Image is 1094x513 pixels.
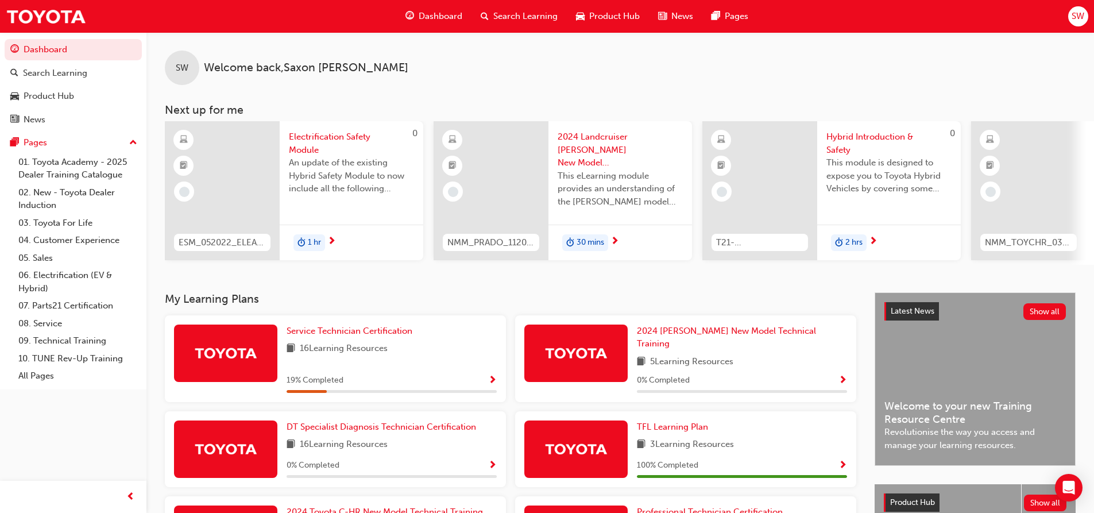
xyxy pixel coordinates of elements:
span: booktick-icon [717,159,725,173]
span: An update of the existing Hybrid Safety Module to now include all the following electrification v... [289,156,414,195]
a: TFL Learning Plan [637,421,713,434]
span: book-icon [637,438,645,452]
span: NMM_PRADO_112024_MODULE_1 [447,236,535,249]
img: Trak [194,343,257,363]
span: pages-icon [10,138,19,148]
a: Product HubShow all [884,493,1066,512]
button: SW [1068,6,1088,26]
h3: My Learning Plans [165,292,856,306]
img: Trak [544,343,608,363]
a: 2024 [PERSON_NAME] New Model Technical Training [637,325,847,350]
span: T21-FOD_HVIS_PREREQ [716,236,803,249]
span: duration-icon [835,236,843,250]
a: Latest NewsShow all [884,302,1066,321]
span: book-icon [287,438,295,452]
span: 100 % Completed [637,459,698,472]
span: learningRecordVerb_NONE-icon [985,187,996,197]
button: Show Progress [838,458,847,473]
button: Show all [1024,495,1067,511]
a: DT Specialist Diagnosis Technician Certification [287,421,481,434]
span: duration-icon [297,236,306,250]
a: 0T21-FOD_HVIS_PREREQHybrid Introduction & SafetyThis module is designed to expose you to Toyota H... [702,121,961,260]
span: 16 Learning Resources [300,342,388,356]
a: 08. Service [14,315,142,333]
button: Show Progress [838,373,847,388]
span: up-icon [129,136,137,151]
span: next-icon [610,237,619,247]
span: Revolutionise the way you access and manage your learning resources. [884,426,1066,452]
button: Pages [5,132,142,153]
a: car-iconProduct Hub [567,5,649,28]
a: Dashboard [5,39,142,60]
button: DashboardSearch LearningProduct HubNews [5,37,142,132]
span: 3 Learning Resources [650,438,734,452]
img: Trak [6,3,86,29]
button: Show all [1023,303,1066,320]
a: Search Learning [5,63,142,84]
a: 03. Toyota For Life [14,214,142,232]
span: Service Technician Certification [287,326,412,336]
span: booktick-icon [986,159,994,173]
a: 07. Parts21 Certification [14,297,142,315]
a: 04. Customer Experience [14,232,142,249]
span: learningRecordVerb_NONE-icon [448,187,458,197]
img: Trak [544,439,608,459]
span: news-icon [658,9,667,24]
span: This module is designed to expose you to Toyota Hybrid Vehicles by covering some history of the H... [826,156,952,195]
a: Latest NewsShow allWelcome to your new Training Resource CentreRevolutionise the way you access a... [875,292,1076,466]
a: guage-iconDashboard [396,5,471,28]
a: NMM_PRADO_112024_MODULE_12024 Landcruiser [PERSON_NAME] New Model Mechanisms - Model Outline 1Thi... [434,121,692,260]
span: duration-icon [566,236,574,250]
button: Show Progress [488,373,497,388]
span: Show Progress [488,461,497,471]
span: 30 mins [577,236,604,249]
span: 1 hr [308,236,321,249]
span: next-icon [869,237,877,247]
img: Trak [194,439,257,459]
span: learningResourceType_ELEARNING-icon [180,133,188,148]
span: search-icon [481,9,489,24]
span: search-icon [10,68,18,79]
span: booktick-icon [449,159,457,173]
span: Product Hub [589,10,640,23]
span: Latest News [891,306,934,316]
a: pages-iconPages [702,5,757,28]
span: next-icon [327,237,336,247]
span: Search Learning [493,10,558,23]
div: Search Learning [23,67,87,80]
span: guage-icon [10,45,19,55]
span: learningResourceType_ELEARNING-icon [449,133,457,148]
span: 2 hrs [845,236,863,249]
h3: Next up for me [146,103,1094,117]
span: NMM_TOYCHR_032024_MODULE_1 [985,236,1072,249]
span: 16 Learning Resources [300,438,388,452]
button: Show Progress [488,458,497,473]
a: News [5,109,142,130]
span: Product Hub [890,497,935,507]
span: 0 % Completed [287,459,339,472]
span: Show Progress [838,376,847,386]
span: Hybrid Introduction & Safety [826,130,952,156]
a: 02. New - Toyota Dealer Induction [14,184,142,214]
span: guage-icon [405,9,414,24]
a: 09. Technical Training [14,332,142,350]
a: Service Technician Certification [287,325,417,338]
span: 0 % Completed [637,374,690,387]
span: 0 [412,128,418,138]
span: booktick-icon [180,159,188,173]
a: news-iconNews [649,5,702,28]
span: ESM_052022_ELEARN [179,236,266,249]
div: Product Hub [24,90,74,103]
span: Show Progress [488,376,497,386]
a: 0ESM_052022_ELEARNElectrification Safety ModuleAn update of the existing Hybrid Safety Module to ... [165,121,423,260]
span: News [671,10,693,23]
span: prev-icon [126,490,135,504]
a: 06. Electrification (EV & Hybrid) [14,267,142,297]
a: search-iconSearch Learning [471,5,567,28]
span: Pages [725,10,748,23]
span: SW [176,61,188,75]
span: TFL Learning Plan [637,422,708,432]
span: learningRecordVerb_NONE-icon [179,187,190,197]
